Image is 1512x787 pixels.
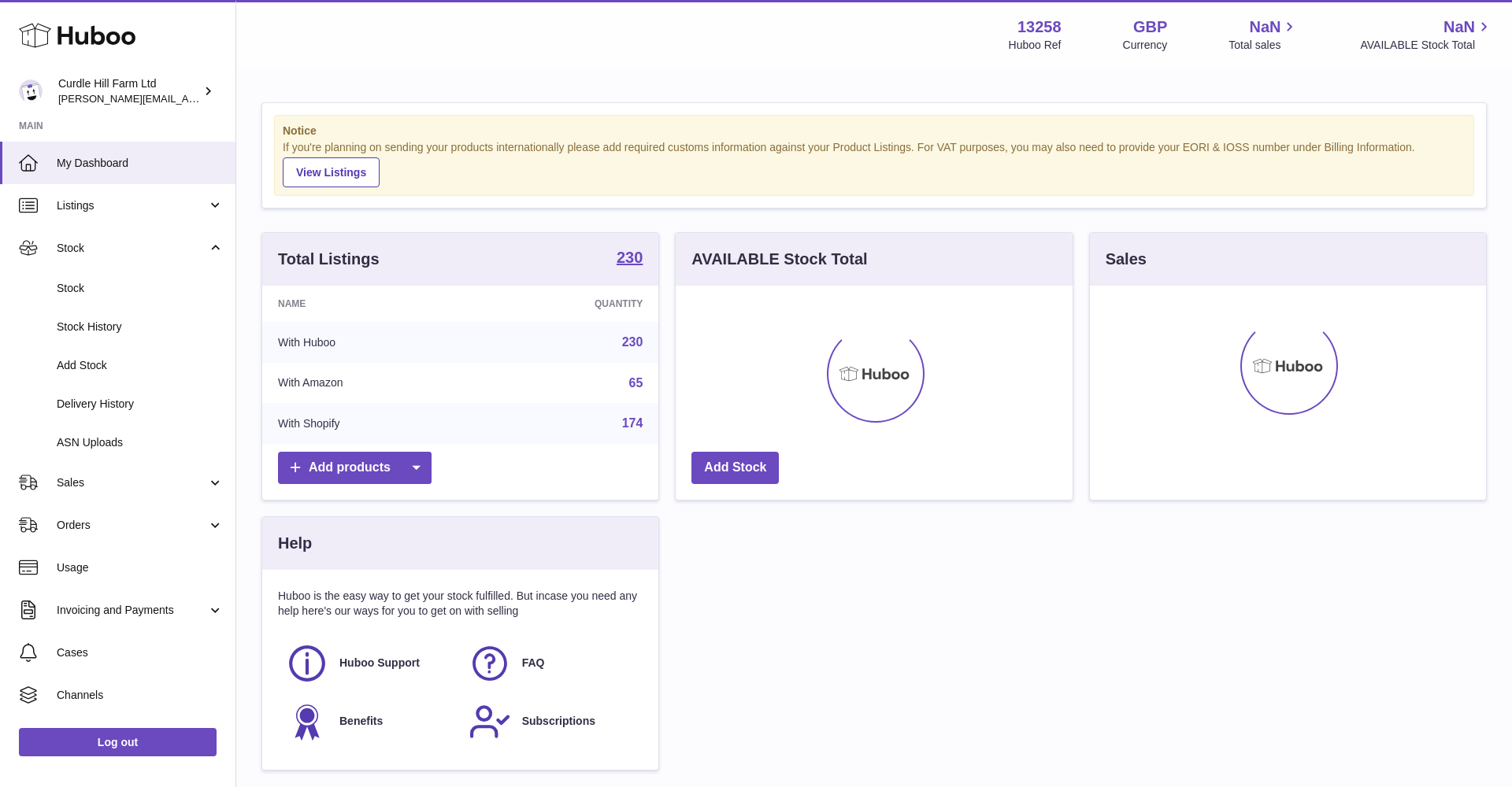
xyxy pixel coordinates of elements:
[57,397,224,412] span: Delivery History
[262,363,479,404] td: With Amazon
[283,124,1466,139] strong: Notice
[339,656,420,671] span: Huboo Support
[57,358,224,373] span: Add Stock
[1228,17,1299,53] a: NaN Total sales
[1360,17,1493,53] a: NaN AVAILABLE Stock Total
[622,335,643,349] a: 230
[57,156,224,171] span: My Dashboard
[617,249,643,265] strong: 230
[1249,17,1280,38] span: NaN
[479,286,658,322] th: Quantity
[278,249,380,270] h3: Total Listings
[58,92,316,105] span: [PERSON_NAME][EMAIL_ADDRESS][DOMAIN_NAME]
[622,416,643,430] a: 174
[262,286,479,322] th: Name
[691,452,779,484] a: Add Stock
[629,376,643,390] a: 65
[1133,17,1167,38] strong: GBP
[469,700,636,743] a: Subscriptions
[57,645,224,660] span: Cases
[57,475,207,490] span: Sales
[283,157,380,187] a: View Listings
[617,249,643,268] a: 230
[57,435,224,450] span: ASN Uploads
[1017,17,1062,38] strong: 13258
[57,560,224,575] span: Usage
[522,714,595,729] span: Subscriptions
[57,198,207,213] span: Listings
[58,76,200,106] div: Curdle Hill Farm Ltd
[19,79,43,103] img: miranda@diddlysquatfarmshop.com
[522,656,545,671] span: FAQ
[286,700,453,743] a: Benefits
[1123,38,1168,53] div: Currency
[1443,17,1475,38] span: NaN
[286,642,453,685] a: Huboo Support
[1360,38,1493,53] span: AVAILABLE Stock Total
[469,642,636,685] a: FAQ
[57,518,207,533] span: Orders
[278,452,432,484] a: Add products
[1106,249,1147,270] h3: Sales
[57,241,207,256] span: Stock
[262,403,479,444] td: With Shopify
[278,533,312,554] h3: Help
[283,140,1466,187] div: If you're planning on sending your products internationally please add required customs informati...
[278,589,643,619] p: Huboo is the easy way to get your stock fulfilled. But incase you need any help here's our ways f...
[339,714,383,729] span: Benefits
[57,320,224,334] span: Stock History
[57,688,224,703] span: Channels
[262,322,479,363] td: With Huboo
[19,728,217,756] a: Log out
[57,281,224,296] span: Stock
[1009,38,1062,53] div: Huboo Ref
[691,249,867,270] h3: AVAILABLE Stock Total
[57,603,207,618] span: Invoicing and Payments
[1228,38,1299,53] span: Total sales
